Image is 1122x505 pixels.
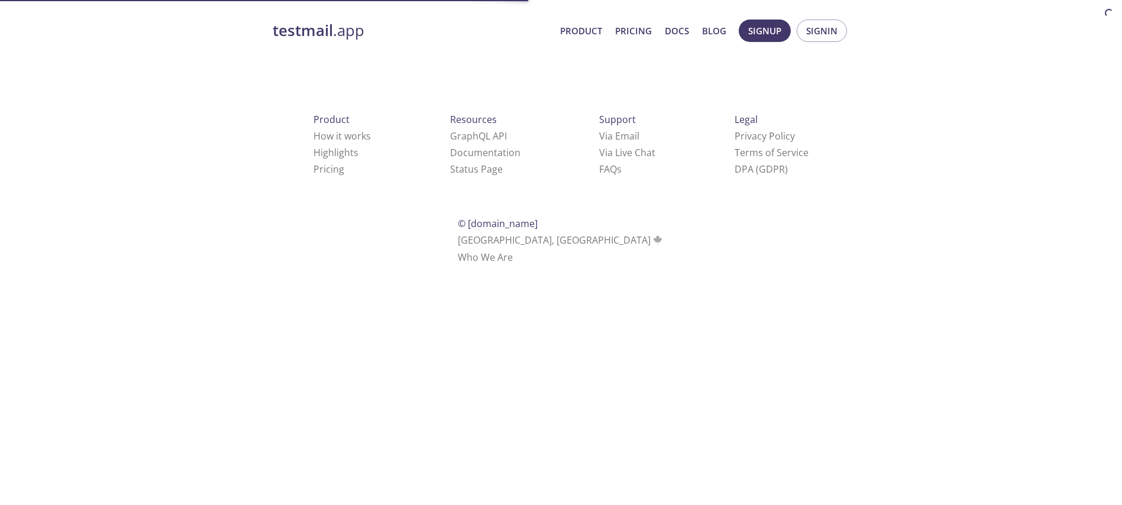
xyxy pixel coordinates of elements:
[450,163,503,176] a: Status Page
[599,130,639,143] a: Via Email
[617,163,622,176] span: s
[313,146,358,159] a: Highlights
[739,20,791,42] button: Signup
[458,217,538,230] span: © [DOMAIN_NAME]
[748,23,781,38] span: Signup
[313,163,344,176] a: Pricing
[665,23,689,38] a: Docs
[797,20,847,42] button: Signin
[313,113,350,126] span: Product
[735,163,788,176] a: DPA (GDPR)
[560,23,602,38] a: Product
[450,113,497,126] span: Resources
[273,21,551,41] a: testmail.app
[450,146,520,159] a: Documentation
[599,163,622,176] a: FAQ
[458,234,664,247] span: [GEOGRAPHIC_DATA], [GEOGRAPHIC_DATA]
[806,23,838,38] span: Signin
[313,130,371,143] a: How it works
[735,130,795,143] a: Privacy Policy
[702,23,726,38] a: Blog
[599,146,655,159] a: Via Live Chat
[735,146,809,159] a: Terms of Service
[450,130,507,143] a: GraphQL API
[458,251,513,264] a: Who We Are
[735,113,758,126] span: Legal
[615,23,652,38] a: Pricing
[599,113,636,126] span: Support
[273,20,333,41] strong: testmail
